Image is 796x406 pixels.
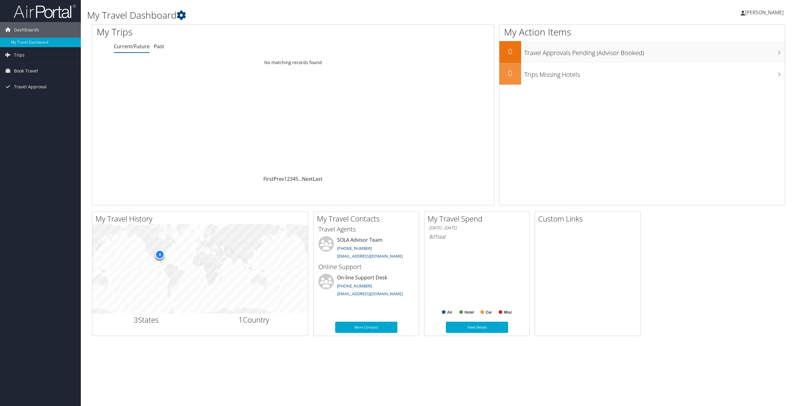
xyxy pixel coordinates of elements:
[318,225,414,234] h3: Travel Agents
[154,43,164,50] a: Past
[335,322,397,333] a: More Contacts
[14,4,76,19] img: airportal-logo.png
[337,253,403,259] a: [EMAIL_ADDRESS][DOMAIN_NAME]
[295,175,298,182] a: 5
[486,310,492,315] text: Car
[97,315,196,325] h2: States
[429,233,525,240] h6: Total
[263,175,274,182] a: First
[504,310,512,315] text: Misc
[499,63,785,85] a: 0Trips Missing Hotels
[499,68,521,78] h2: 0
[14,79,47,95] span: Travel Approval
[95,213,308,224] h2: My Travel History
[745,9,784,16] span: [PERSON_NAME]
[293,175,295,182] a: 4
[429,225,525,231] h6: [DATE] - [DATE]
[14,47,25,63] span: Trips
[287,175,290,182] a: 2
[134,315,138,325] span: 3
[317,213,419,224] h2: My Travel Contacts
[290,175,293,182] a: 3
[446,322,508,333] a: View Details
[538,213,640,224] h2: Custom Links
[274,175,284,182] a: Prev
[499,26,785,39] h1: My Action Items
[524,67,785,79] h3: Trips Missing Hotels
[313,175,322,182] a: Last
[284,175,287,182] a: 1
[465,310,474,315] text: Hotel
[429,233,435,240] span: $0
[524,45,785,57] h3: Travel Approvals Pending (Advisor Booked)
[14,22,39,38] span: Dashboards
[205,315,303,325] h2: Country
[499,46,521,57] h2: 0
[741,3,790,22] a: [PERSON_NAME]
[428,213,530,224] h2: My Travel Spend
[337,283,372,289] a: [PHONE_NUMBER]
[238,315,243,325] span: 1
[14,63,38,79] span: Book Travel
[302,175,313,182] a: Next
[315,274,417,299] li: On-line Support Desk
[499,41,785,63] a: 0Travel Approvals Pending (Advisor Booked)
[87,9,556,22] h1: My Travel Dashboard
[337,245,372,251] a: [PHONE_NUMBER]
[315,236,417,262] li: SOLA Advisor Team
[298,175,302,182] span: …
[318,263,414,271] h3: Online Support
[92,57,494,68] td: No matching records found
[337,291,403,296] a: [EMAIL_ADDRESS][DOMAIN_NAME]
[447,310,452,315] text: Air
[114,43,150,50] a: Current/Future
[155,250,164,259] div: 9
[97,26,322,39] h1: My Trips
